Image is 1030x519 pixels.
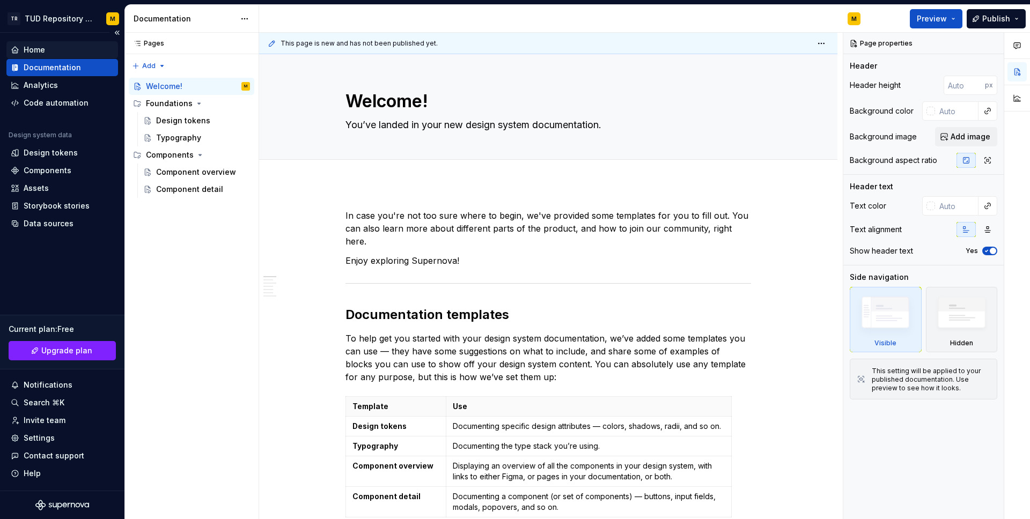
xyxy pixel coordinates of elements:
[24,450,84,461] div: Contact support
[2,7,122,30] button: TRTUD Repository Design SystemM
[24,165,71,176] div: Components
[6,465,118,482] button: Help
[935,127,997,146] button: Add image
[25,13,93,24] div: TUD Repository Design System
[850,80,901,91] div: Header height
[872,367,990,392] div: This setting will be applied to your published documentation. Use preview to see how it looks.
[6,77,118,94] a: Analytics
[146,98,193,109] div: Foundations
[950,339,973,347] div: Hidden
[352,401,439,412] p: Template
[917,13,947,24] span: Preview
[345,332,751,383] p: To help get you started with your design system documentation, we’ve added some templates you can...
[850,287,922,352] div: Visible
[6,376,118,394] button: Notifications
[24,80,58,91] div: Analytics
[139,129,254,146] a: Typography
[139,112,254,129] a: Design tokens
[129,39,164,48] div: Pages
[453,401,724,412] p: Use
[6,197,118,214] a: Storybook stories
[982,13,1010,24] span: Publish
[24,218,73,229] div: Data sources
[8,12,20,25] div: TR
[850,224,902,235] div: Text alignment
[850,246,913,256] div: Show header text
[453,491,724,513] p: Documenting a component (or set of components) — buttons, input fields, modals, popovers, and so on.
[944,76,985,95] input: Auto
[6,447,118,464] button: Contact support
[110,14,115,23] div: M
[345,254,751,267] p: Enjoy exploring Supernova!
[850,181,893,192] div: Header text
[343,116,749,134] textarea: You’ve landed in your new design system documentation.
[156,132,201,143] div: Typography
[6,41,118,58] a: Home
[6,215,118,232] a: Data sources
[156,115,210,126] div: Design tokens
[24,415,65,426] div: Invite team
[851,14,857,23] div: M
[6,162,118,179] a: Components
[352,441,398,450] strong: Typography
[9,131,72,139] div: Design system data
[6,412,118,429] a: Invite team
[244,81,247,92] div: M
[352,461,433,470] strong: Component overview
[951,131,990,142] span: Add image
[352,421,407,431] strong: Design tokens
[850,61,877,71] div: Header
[6,429,118,447] a: Settings
[156,167,236,177] div: Component overview
[6,59,118,76] a: Documentation
[35,500,89,510] svg: Supernova Logo
[850,201,886,211] div: Text color
[24,380,72,390] div: Notifications
[139,164,254,181] a: Component overview
[453,441,724,451] p: Documenting the type stack you’re using.
[6,144,118,161] a: Design tokens
[134,13,235,24] div: Documentation
[24,433,55,443] div: Settings
[129,78,254,95] a: Welcome!M
[352,492,421,501] strong: Component detail
[24,147,78,158] div: Design tokens
[967,9,1026,28] button: Publish
[41,345,92,356] span: Upgrade plan
[453,461,724,482] p: Displaying an overview of all the components in your design system, with links to either Figma, o...
[910,9,962,28] button: Preview
[24,98,89,108] div: Code automation
[345,209,751,248] p: In case you're not too sure where to begin, we've provided some templates for you to fill out. Yo...
[146,81,182,92] div: Welcome!
[129,95,254,112] div: Foundations
[129,58,169,73] button: Add
[926,287,998,352] div: Hidden
[6,394,118,411] button: Search ⌘K
[9,324,116,335] div: Current plan : Free
[156,184,223,195] div: Component detail
[453,421,724,432] p: Documenting specific design attributes — colors, shadows, radii, and so on.
[24,45,45,55] div: Home
[966,247,978,255] label: Yes
[129,146,254,164] div: Components
[850,155,937,166] div: Background aspect ratio
[24,397,64,408] div: Search ⌘K
[935,101,979,121] input: Auto
[281,39,438,48] span: This page is new and has not been published yet.
[935,196,979,216] input: Auto
[850,272,909,283] div: Side navigation
[6,94,118,112] a: Code automation
[142,62,156,70] span: Add
[6,180,118,197] a: Assets
[343,88,749,114] textarea: Welcome!
[874,339,896,347] div: Visible
[24,62,81,73] div: Documentation
[139,181,254,198] a: Component detail
[9,341,116,360] a: Upgrade plan
[850,131,917,142] div: Background image
[24,201,90,211] div: Storybook stories
[850,106,914,116] div: Background color
[129,78,254,198] div: Page tree
[345,306,751,323] h2: Documentation templates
